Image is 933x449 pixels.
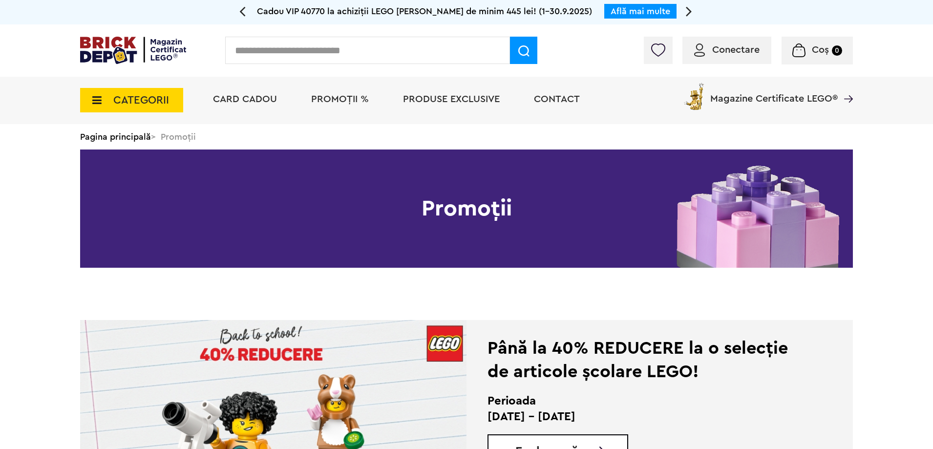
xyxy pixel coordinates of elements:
a: Magazine Certificate LEGO® [838,81,853,91]
span: Magazine Certificate LEGO® [710,81,838,104]
span: Coș [812,45,829,55]
small: 0 [832,45,842,56]
span: Conectare [712,45,760,55]
p: [DATE] - [DATE] [488,409,805,425]
a: Card Cadou [213,94,277,104]
a: Conectare [694,45,760,55]
a: Contact [534,94,580,104]
a: Află mai multe [611,7,670,16]
a: Pagina principală [80,132,151,141]
a: Produse exclusive [403,94,500,104]
div: > Promoții [80,124,853,150]
div: Până la 40% REDUCERE la o selecție de articole școlare LEGO! [488,337,805,384]
h2: Perioada [488,393,805,409]
h1: Promoții [80,150,853,268]
span: CATEGORII [113,95,169,106]
span: Cadou VIP 40770 la achiziții LEGO [PERSON_NAME] de minim 445 lei! (1-30.9.2025) [257,7,592,16]
a: PROMOȚII % [311,94,369,104]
